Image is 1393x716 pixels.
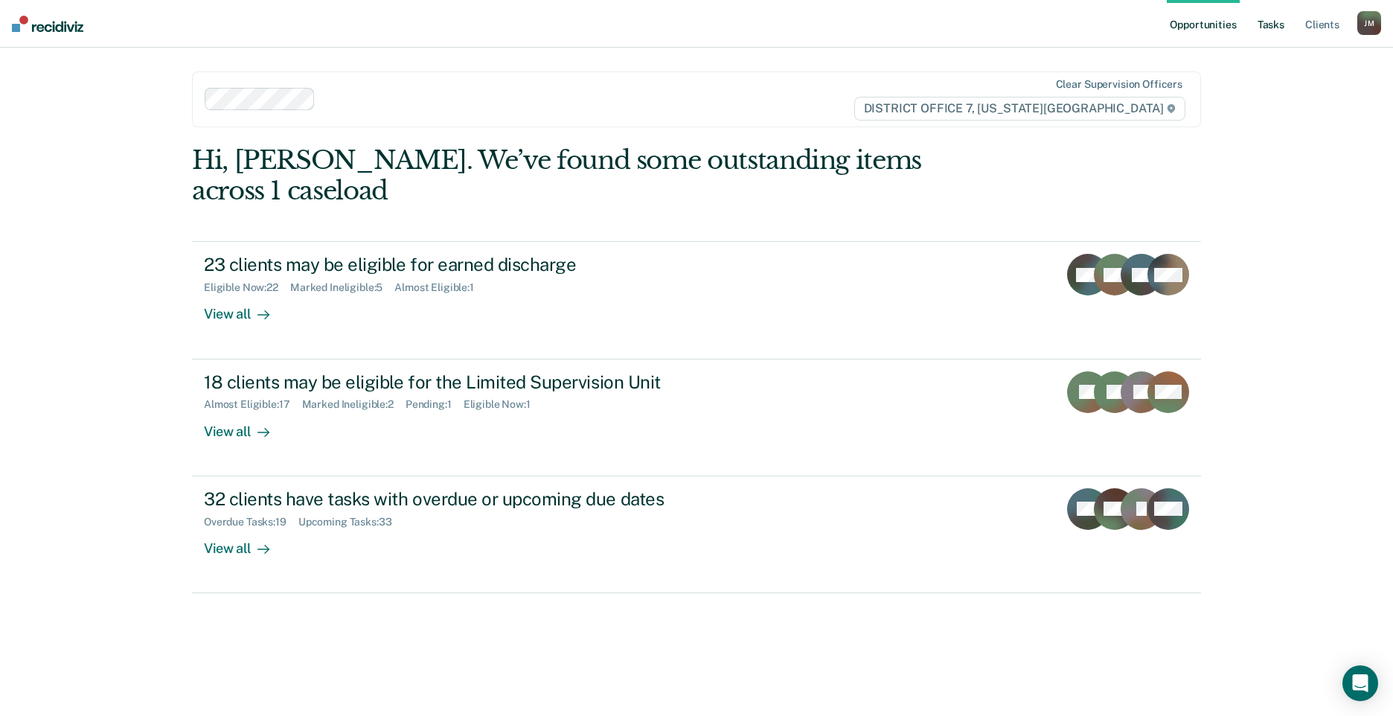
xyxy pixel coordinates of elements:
a: 18 clients may be eligible for the Limited Supervision UnitAlmost Eligible:17Marked Ineligible:2P... [192,359,1201,476]
div: J M [1357,11,1381,35]
img: Recidiviz [12,16,83,32]
div: Clear supervision officers [1056,78,1182,91]
div: Marked Ineligible : 2 [302,398,406,411]
div: View all [204,528,287,557]
div: View all [204,411,287,440]
button: JM [1357,11,1381,35]
div: Marked Ineligible : 5 [290,281,394,294]
div: Almost Eligible : 1 [394,281,486,294]
div: Pending : 1 [406,398,464,411]
div: Almost Eligible : 17 [204,398,302,411]
div: 18 clients may be eligible for the Limited Supervision Unit [204,371,726,393]
div: Open Intercom Messenger [1342,665,1378,701]
div: 32 clients have tasks with overdue or upcoming due dates [204,488,726,510]
span: DISTRICT OFFICE 7, [US_STATE][GEOGRAPHIC_DATA] [854,97,1185,121]
div: Overdue Tasks : 19 [204,516,298,528]
div: Upcoming Tasks : 33 [298,516,404,528]
a: 32 clients have tasks with overdue or upcoming due datesOverdue Tasks:19Upcoming Tasks:33View all [192,476,1201,593]
div: 23 clients may be eligible for earned discharge [204,254,726,275]
div: View all [204,294,287,323]
div: Hi, [PERSON_NAME]. We’ve found some outstanding items across 1 caseload [192,145,999,206]
div: Eligible Now : 1 [464,398,542,411]
a: 23 clients may be eligible for earned dischargeEligible Now:22Marked Ineligible:5Almost Eligible:... [192,241,1201,359]
div: Eligible Now : 22 [204,281,290,294]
